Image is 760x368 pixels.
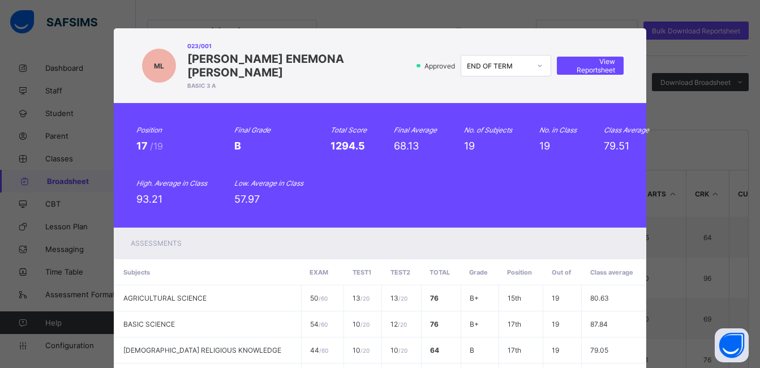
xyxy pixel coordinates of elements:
span: B [470,346,474,354]
span: 19 [464,140,475,152]
span: 10 [353,346,370,354]
i: Final Average [394,126,437,134]
span: Grade [469,268,488,276]
span: / 60 [319,295,328,302]
i: No. of Subjects [464,126,512,134]
span: 44 [310,346,328,354]
span: Class average [590,268,633,276]
span: / 20 [360,295,370,302]
span: / 60 [319,347,328,354]
span: TEST2 [390,268,410,276]
span: 19 [552,346,559,354]
span: 54 [310,320,328,328]
span: Subjects [123,268,150,276]
span: 19 [552,294,559,302]
span: 17th [508,320,521,328]
span: B+ [470,320,479,328]
span: 80.63 [590,294,609,302]
span: 76 [430,320,439,328]
span: Out of [552,268,571,276]
span: 64 [430,346,439,354]
span: 19 [552,320,559,328]
span: AGRICULTURAL SCIENCE [123,294,207,302]
i: Total Score [330,126,367,134]
span: 79.51 [604,140,629,152]
span: BASIC SCIENCE [123,320,175,328]
i: Final Grade [234,126,270,134]
span: 023/001 [187,42,411,49]
span: B [234,140,241,152]
span: 17 [136,140,150,152]
span: 12 [390,320,407,328]
span: / 60 [319,321,328,328]
i: Position [136,126,162,134]
i: Class Average [604,126,649,134]
span: 50 [310,294,328,302]
span: 93.21 [136,193,162,205]
i: No. in Class [539,126,577,134]
span: 76 [430,294,439,302]
span: 10 [353,320,370,328]
span: TEST1 [353,268,371,276]
span: Approved [423,62,458,70]
span: 17th [508,346,521,354]
span: / 20 [398,295,407,302]
span: EXAM [310,268,328,276]
span: 15th [508,294,521,302]
span: 19 [539,140,550,152]
span: 79.05 [590,346,608,354]
span: [PERSON_NAME] ENEMONA [PERSON_NAME] [187,52,411,79]
span: B+ [470,294,479,302]
span: 87.84 [590,320,608,328]
span: Total [430,268,450,276]
button: Open asap [715,328,749,362]
i: High. Average in Class [136,179,207,187]
i: Low. Average in Class [234,179,303,187]
span: 13 [390,294,407,302]
div: END OF TERM [467,62,530,70]
span: 1294.5 [330,140,365,152]
span: Assessments [131,239,182,247]
span: /19 [150,140,163,152]
span: / 20 [398,347,407,354]
span: / 20 [360,347,370,354]
span: 13 [353,294,370,302]
span: Position [507,268,532,276]
span: View Reportsheet [565,57,615,74]
span: 10 [390,346,407,354]
span: [DEMOGRAPHIC_DATA] RELIGIOUS KNOWLEDGE [123,346,281,354]
span: 57.97 [234,193,260,205]
span: ML [154,62,164,70]
span: 68.13 [394,140,419,152]
span: / 20 [398,321,407,328]
span: BASIC 3 A [187,82,411,89]
span: / 20 [360,321,370,328]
